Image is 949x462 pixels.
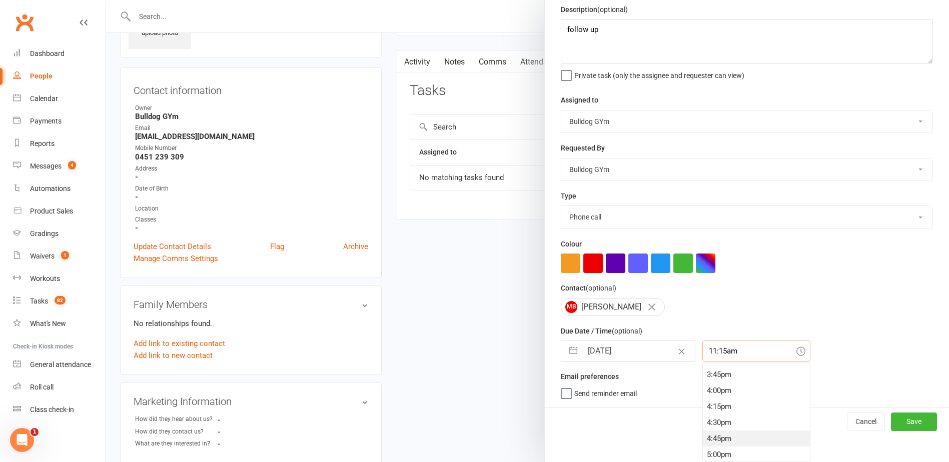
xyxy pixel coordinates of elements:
[13,312,106,335] a: What's New
[574,68,744,79] span: Private task (only the assignee and requester can view)
[703,430,810,446] div: 4:45pm
[891,412,937,430] button: Save
[561,94,598,105] label: Assigned to
[703,382,810,398] div: 4:00pm
[13,155,106,177] a: Messages 4
[30,49,65,57] div: Dashboard
[13,177,106,200] a: Automations
[30,72,53,80] div: People
[561,325,642,336] label: Due Date / Time
[55,296,66,304] span: 82
[703,398,810,414] div: 4:15pm
[30,139,55,147] div: Reports
[12,10,37,35] a: Clubworx
[30,274,60,282] div: Workouts
[13,200,106,222] a: Product Sales
[673,341,690,360] button: Clear Date
[10,428,34,452] iframe: Intercom live chat
[561,4,628,15] label: Description
[561,142,605,153] label: Requested By
[30,184,71,192] div: Automations
[703,414,810,430] div: 4:30pm
[13,65,106,87] a: People
[30,229,59,237] div: Gradings
[30,117,62,125] div: Payments
[31,428,39,436] span: 1
[586,284,616,292] small: (optional)
[847,412,885,430] button: Cancel
[561,298,665,316] div: [PERSON_NAME]
[612,327,642,335] small: (optional)
[561,19,933,64] textarea: follow up
[30,360,91,368] div: General attendance
[13,222,106,245] a: Gradings
[30,319,66,327] div: What's New
[13,87,106,110] a: Calendar
[13,376,106,398] a: Roll call
[13,398,106,421] a: Class kiosk mode
[561,238,582,249] label: Colour
[30,94,58,102] div: Calendar
[13,42,106,65] a: Dashboard
[30,162,62,170] div: Messages
[30,252,55,260] div: Waivers
[597,5,628,13] small: (optional)
[13,267,106,290] a: Workouts
[13,110,106,132] a: Payments
[561,190,576,201] label: Type
[703,366,810,382] div: 3:45pm
[561,371,619,382] label: Email preferences
[13,290,106,312] a: Tasks 82
[30,207,73,215] div: Product Sales
[574,386,637,397] span: Send reminder email
[61,251,69,259] span: 1
[561,282,616,293] label: Contact
[13,353,106,376] a: General attendance kiosk mode
[13,132,106,155] a: Reports
[30,405,74,413] div: Class check-in
[68,161,76,169] span: 4
[30,297,48,305] div: Tasks
[13,245,106,267] a: Waivers 1
[30,383,54,391] div: Roll call
[565,301,577,313] span: MB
